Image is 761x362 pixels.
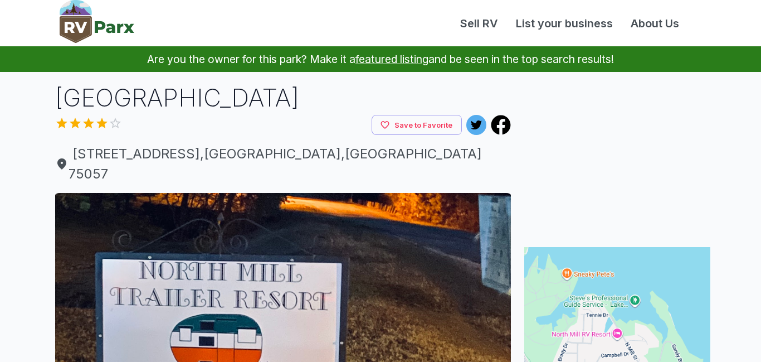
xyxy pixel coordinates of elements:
[451,15,507,32] a: Sell RV
[355,52,428,66] a: featured listing
[507,15,622,32] a: List your business
[55,144,511,184] a: [STREET_ADDRESS],[GEOGRAPHIC_DATA],[GEOGRAPHIC_DATA] 75057
[55,144,511,184] span: [STREET_ADDRESS] , [GEOGRAPHIC_DATA] , [GEOGRAPHIC_DATA] 75057
[622,15,688,32] a: About Us
[13,46,748,72] p: Are you the owner for this park? Make it a and be seen in the top search results!
[372,115,462,136] button: Save to Favorite
[55,81,511,115] h1: [GEOGRAPHIC_DATA]
[524,81,710,220] iframe: Advertisement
